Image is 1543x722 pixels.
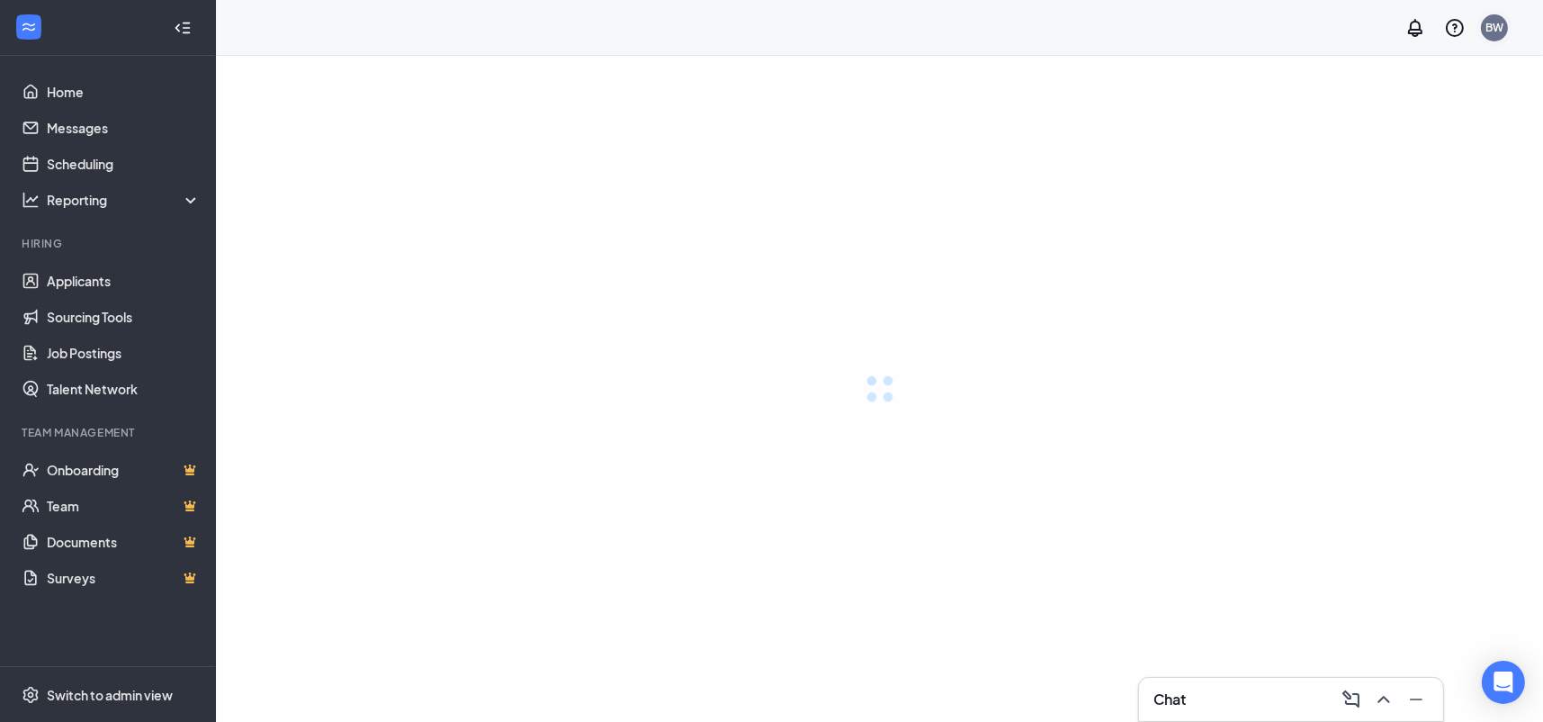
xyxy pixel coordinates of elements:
[22,686,40,704] svg: Settings
[22,191,40,209] svg: Analysis
[1404,17,1426,39] svg: Notifications
[22,236,197,251] div: Hiring
[47,335,201,371] a: Job Postings
[47,146,201,182] a: Scheduling
[1373,689,1395,710] svg: ChevronUp
[47,524,201,560] a: DocumentsCrown
[1400,685,1429,714] button: Minimize
[1482,661,1525,704] div: Open Intercom Messenger
[47,452,201,488] a: OnboardingCrown
[47,74,201,110] a: Home
[1444,17,1466,39] svg: QuestionInfo
[47,371,201,407] a: Talent Network
[47,488,201,524] a: TeamCrown
[174,19,192,37] svg: Collapse
[1485,20,1503,35] div: BW
[1405,689,1427,710] svg: Minimize
[47,299,201,335] a: Sourcing Tools
[1335,685,1364,714] button: ComposeMessage
[20,18,38,36] svg: WorkstreamLogo
[47,263,201,299] a: Applicants
[47,686,173,704] div: Switch to admin view
[1153,690,1186,709] h3: Chat
[22,425,197,440] div: Team Management
[47,191,202,209] div: Reporting
[47,110,201,146] a: Messages
[1368,685,1396,714] button: ChevronUp
[1341,689,1362,710] svg: ComposeMessage
[47,560,201,596] a: SurveysCrown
